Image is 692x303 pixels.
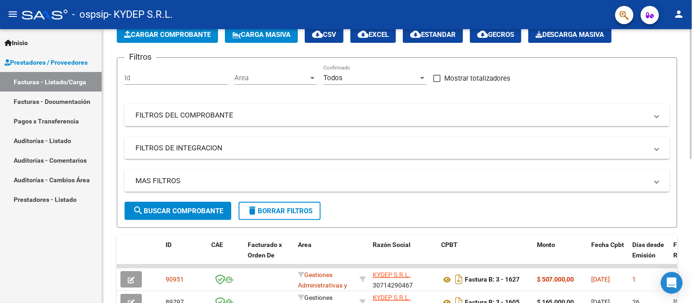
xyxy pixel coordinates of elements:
span: Gecros [477,31,514,39]
app-download-masive: Descarga masiva de comprobantes (adjuntos) [528,26,612,43]
datatable-header-cell: Facturado x Orden De [244,235,294,275]
mat-icon: cloud_download [410,29,421,40]
mat-panel-title: FILTROS DE INTEGRACION [135,143,648,153]
span: Carga Masiva [232,31,291,39]
span: 90951 [166,276,184,283]
span: Descarga Masiva [536,31,604,39]
span: Prestadores / Proveedores [5,57,88,67]
button: Gecros [470,26,521,43]
datatable-header-cell: Fecha Cpbt [588,235,629,275]
datatable-header-cell: ID [162,235,208,275]
mat-panel-title: FILTROS DEL COMPROBANTE [135,110,648,120]
span: Razón Social [373,241,411,248]
span: Area [298,241,312,248]
button: Descarga Masiva [528,26,612,43]
span: Area [234,74,308,82]
i: Descargar documento [453,272,465,287]
mat-icon: cloud_download [312,29,323,40]
span: Todos [323,74,343,82]
button: Borrar Filtros [239,202,321,220]
span: - ospsip [72,5,109,25]
datatable-header-cell: Días desde Emisión [629,235,670,275]
button: CSV [305,26,343,43]
div: 30714290467 [373,270,434,289]
span: Cargar Comprobante [124,31,211,39]
span: Monto [537,241,556,248]
button: Buscar Comprobante [125,202,231,220]
h3: Filtros [125,51,156,63]
span: Inicio [5,38,28,48]
span: Gestiones Administrativas y Otros [298,271,347,299]
button: Cargar Comprobante [117,26,218,43]
span: Mostrar totalizadores [444,73,510,84]
span: EXCEL [358,31,389,39]
mat-icon: delete [247,205,258,216]
datatable-header-cell: Razón Social [369,235,437,275]
mat-expansion-panel-header: FILTROS DE INTEGRACION [125,137,670,159]
datatable-header-cell: CAE [208,235,244,275]
mat-expansion-panel-header: FILTROS DEL COMPROBANTE [125,104,670,126]
span: Facturado x Orden De [248,241,282,259]
datatable-header-cell: Area [294,235,356,275]
span: KYDEP S.R.L. [373,294,411,301]
mat-icon: person [674,9,685,20]
div: Open Intercom Messenger [661,272,683,294]
mat-expansion-panel-header: MAS FILTROS [125,170,670,192]
span: CAE [211,241,223,248]
span: KYDEP S.R.L. [373,271,411,278]
datatable-header-cell: CPBT [437,235,533,275]
span: Buscar Comprobante [133,207,223,215]
mat-icon: cloud_download [477,29,488,40]
button: Estandar [403,26,463,43]
mat-panel-title: MAS FILTROS [135,176,648,186]
span: CSV [312,31,336,39]
strong: Factura B: 3 - 1627 [465,276,520,283]
mat-icon: search [133,205,144,216]
span: Fecha Cpbt [592,241,624,248]
span: - KYDEP S.R.L. [109,5,173,25]
span: Borrar Filtros [247,207,312,215]
mat-icon: menu [7,9,18,20]
strong: $ 507.000,00 [537,276,574,283]
button: Carga Masiva [225,26,298,43]
span: Días desde Emisión [633,241,665,259]
button: EXCEL [350,26,396,43]
span: Estandar [410,31,456,39]
datatable-header-cell: Monto [533,235,588,275]
span: 1 [633,276,636,283]
span: [DATE] [592,276,610,283]
mat-icon: cloud_download [358,29,369,40]
span: CPBT [441,241,458,248]
span: ID [166,241,172,248]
